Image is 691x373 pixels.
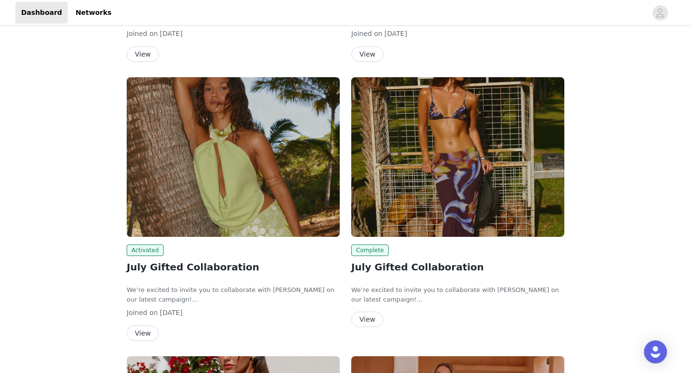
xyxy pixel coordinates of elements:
h2: July Gifted Collaboration [127,260,340,274]
a: View [127,51,159,58]
button: View [351,47,383,62]
span: Activated [127,245,164,256]
span: [DATE] [160,30,182,37]
span: [DATE] [384,30,407,37]
div: Open Intercom Messenger [644,340,667,363]
a: View [351,316,383,323]
span: Joined on [127,30,158,37]
img: Peppermayo AUS [127,77,340,237]
span: Joined on [127,309,158,316]
p: We’re excited to invite you to collaborate with [PERSON_NAME] on our latest campaign! [127,285,340,304]
a: Dashboard [15,2,68,23]
p: We’re excited to invite you to collaborate with [PERSON_NAME] on our latest campaign! [351,285,564,304]
img: Peppermayo AUS [351,77,564,237]
button: View [127,47,159,62]
a: View [127,330,159,337]
span: Joined on [351,30,382,37]
h2: July Gifted Collaboration [351,260,564,274]
button: View [351,312,383,327]
div: avatar [655,5,665,21]
span: [DATE] [160,309,182,316]
span: Complete [351,245,389,256]
a: Networks [70,2,117,23]
button: View [127,326,159,341]
a: View [351,51,383,58]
